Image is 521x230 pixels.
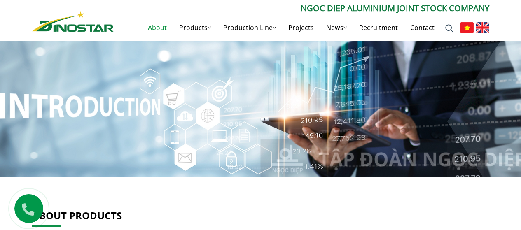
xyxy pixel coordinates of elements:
[320,14,353,41] a: News
[445,24,453,33] img: search
[114,2,489,14] p: Ngoc Diep Aluminium Joint Stock Company
[173,14,217,41] a: Products
[353,14,404,41] a: Recruitment
[460,22,474,33] img: Tiếng Việt
[476,22,489,33] img: English
[217,14,282,41] a: Production Line
[404,14,441,41] a: Contact
[32,11,114,32] img: Nhôm Dinostar
[32,209,122,222] a: About products
[282,14,320,41] a: Projects
[142,14,173,41] a: About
